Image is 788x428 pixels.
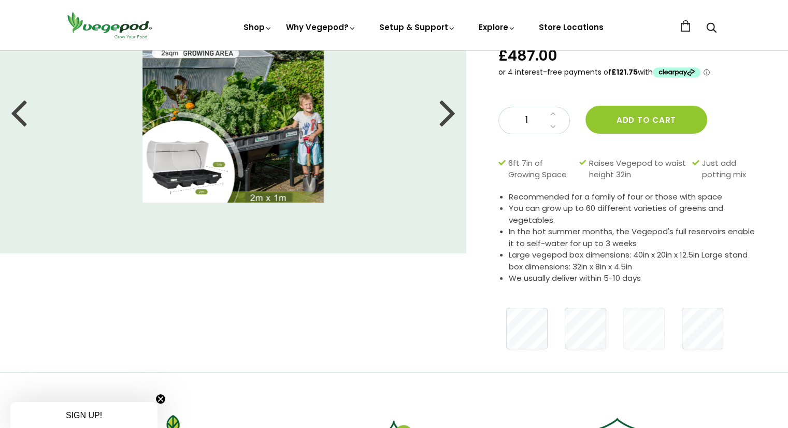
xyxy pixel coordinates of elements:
a: Why Vegepod? [286,22,356,33]
li: We usually deliver within 5-10 days [509,273,762,284]
a: Increase quantity by 1 [547,107,559,121]
a: Search [706,23,717,34]
li: In the hot summer months, the Vegepod's full reservoirs enable it to self-water for up to 3 weeks [509,226,762,249]
span: SIGN UP! [66,411,102,420]
li: Recommended for a family of four or those with space [509,191,762,203]
span: £487.00 [498,46,557,65]
span: Raises Vegepod to waist height 32in [589,158,686,181]
a: Shop [243,22,273,33]
span: Just add potting mix [702,158,757,181]
a: Decrease quantity by 1 [547,120,559,134]
img: Large Vegepod with Canopy (Mesh), Stand and Polytunnel cover [142,21,324,203]
li: You can grow up to 60 different varieties of greens and vegetables. [509,203,762,226]
button: Add to cart [585,106,707,134]
a: Setup & Support [379,22,456,33]
a: Explore [479,22,516,33]
span: 1 [509,113,545,127]
div: SIGN UP!Close teaser [10,402,157,428]
img: Vegepod [63,10,156,40]
button: Close teaser [155,394,166,404]
a: Store Locations [539,22,604,33]
span: 6ft 7in of Growing Space [508,158,574,181]
li: Large vegepod box dimensions: 40in x 20in x 12.5in Large stand box dimensions: 32in x 8in x 4.5in [509,249,762,273]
